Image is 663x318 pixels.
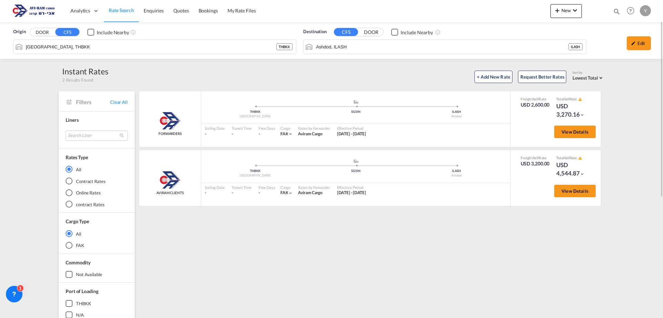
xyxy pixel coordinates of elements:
md-checkbox: THBKK [66,300,128,307]
button: icon-alert [577,156,582,161]
span: Filters [76,98,110,106]
div: Instant Rates [62,66,108,77]
span: Destination [303,28,327,35]
span: Clear All [110,99,128,105]
span: My Rate Files [228,8,256,13]
md-checkbox: Checkbox No Ink [391,28,433,36]
div: Effective Period [337,126,366,131]
button: icon-plus 400-fgNewicon-chevron-down [550,4,582,18]
div: THBKK [276,43,293,50]
div: Sailing Date [205,185,225,190]
md-checkbox: Checkbox No Ink [87,28,129,36]
div: Cargo Type [66,218,89,225]
div: - [205,131,225,137]
img: Aviram [160,112,181,129]
md-icon: icon-chevron-down [580,172,585,176]
span: FAK [280,190,288,195]
button: CFS [334,28,358,36]
div: icon-pencilEdit [627,36,651,50]
span: View Details [561,129,588,135]
md-icon: icon-chevron-down [580,112,585,117]
div: [GEOGRAPHIC_DATA] [205,173,306,178]
md-icon: assets/icons/custom/ship-fill.svg [352,100,360,103]
div: Free Days [259,185,275,190]
div: Rates by Forwarder [298,185,330,190]
span: Sell [533,97,539,101]
div: SGSIN [306,169,406,173]
div: - [232,190,252,196]
div: USD 3,270.16 [556,102,591,119]
div: THBKK [76,300,91,307]
md-icon: icon-chevron-down [571,6,579,15]
span: View Details [561,188,588,194]
div: Cargo [280,126,293,131]
div: - [232,131,252,137]
div: USD 3,200.00 [521,160,550,167]
md-radio-button: All [66,166,128,173]
div: ILASH [406,110,507,114]
div: Rates Type [66,154,88,161]
div: Help [625,5,640,17]
md-input-container: Ashdod, ILASH [304,40,586,54]
span: Port of Loading [66,288,98,294]
md-radio-button: All [66,230,128,237]
span: Sell [564,97,570,101]
button: View Details [554,185,596,197]
span: New [553,8,579,13]
md-icon: icon-magnify [613,8,621,15]
md-input-container: Bangkok, THBKK [13,40,296,54]
md-icon: Unchecked: Ignores neighbouring ports when fetching rates.Checked : Includes neighbouring ports w... [435,29,441,35]
div: Freight Rate [521,155,550,160]
md-icon: icon-plus 400-fg [553,6,561,15]
img: Aviram [160,171,181,189]
span: Quotes [173,8,189,13]
span: FAK [280,131,288,136]
span: Bookings [199,8,218,13]
div: Rates by Forwarder [298,126,330,131]
img: 166978e0a5f911edb4280f3c7a976193.png [10,3,57,19]
span: Liners [66,117,78,123]
md-icon: icon-chevron-down [288,131,293,136]
span: Sell [533,156,539,160]
div: Ashdod [406,114,507,119]
div: Free Days [259,126,275,131]
div: Sailing Date [205,126,225,131]
div: USD 4,544.87 [556,161,591,178]
div: Effective Period [337,185,366,190]
input: Search by Port [316,42,568,52]
div: Freight Rate [521,97,550,101]
div: Cargo [280,185,293,190]
md-radio-button: Contract Rates [66,178,128,184]
md-radio-button: Online Rates [66,189,128,196]
md-icon: icon-alert [578,97,582,101]
md-icon: icon-alert [578,156,582,160]
button: DOOR [30,28,54,36]
button: Request Better Rates [518,71,566,83]
button: + Add New Rate [474,71,512,83]
span: Rate Search [109,7,134,13]
span: Sell [564,156,570,160]
span: Origin [13,28,26,35]
button: icon-alert [577,97,582,102]
div: ILASH [568,43,583,50]
div: Y [640,5,651,16]
md-radio-button: FAK [66,242,128,249]
div: THBKK [205,110,306,114]
span: AVIRAM CLIENTS [156,190,184,195]
button: View Details [554,126,596,138]
div: Total Rate [556,97,591,102]
div: Total Rate [556,155,591,161]
span: [DATE] - [DATE] [337,190,366,195]
div: - [205,190,225,196]
md-radio-button: contract Rates [66,201,128,208]
div: Transit Time [232,126,252,131]
div: SGSIN [306,110,406,114]
md-icon: icon-chevron-down [288,191,293,196]
span: 2 Results Found [62,77,93,83]
span: Commodity [66,260,90,265]
span: Help [625,5,636,17]
div: Ashdod [406,173,507,178]
div: THBKK [205,169,306,173]
div: - [259,131,260,137]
